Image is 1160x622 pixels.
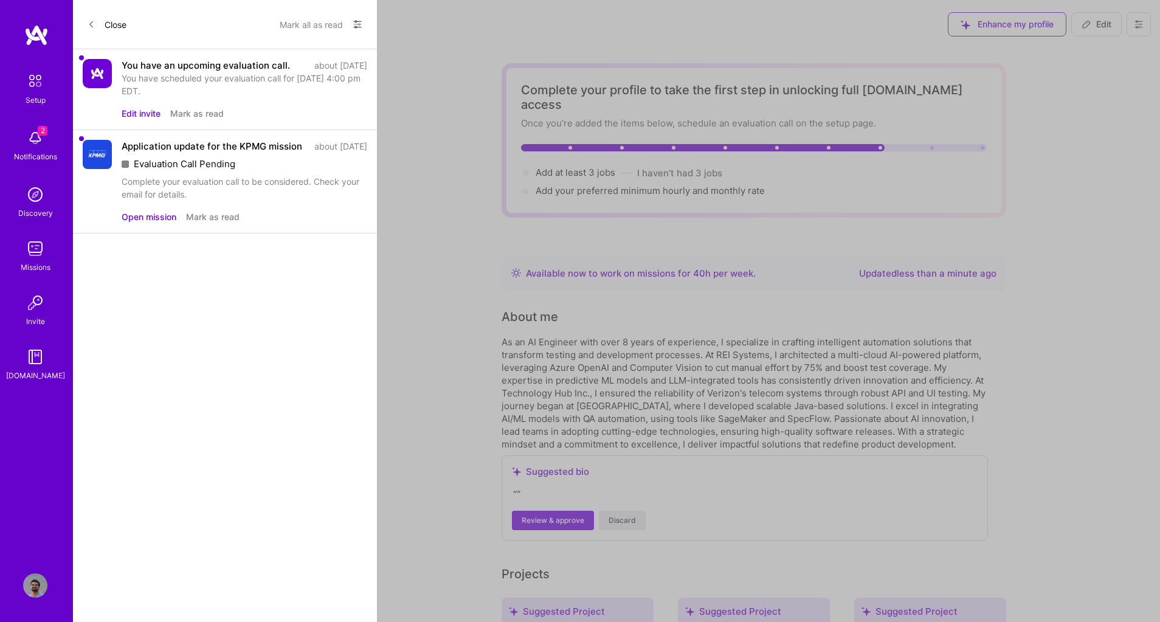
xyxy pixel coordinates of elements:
[122,107,161,120] button: Edit invite
[122,175,367,201] div: Complete your evaluation call to be considered. Check your email for details.
[24,24,49,46] img: logo
[6,369,65,382] div: [DOMAIN_NAME]
[122,72,367,97] div: You have scheduled your evaluation call for [DATE] 4:00 pm EDT.
[26,315,45,328] div: Invite
[122,59,290,72] div: You have an upcoming evaluation call.
[22,68,48,94] img: setup
[21,261,50,274] div: Missions
[122,210,176,223] button: Open mission
[83,140,112,169] img: Company Logo
[23,345,47,369] img: guide book
[23,573,47,598] img: User Avatar
[186,210,240,223] button: Mark as read
[20,573,50,598] a: User Avatar
[122,157,367,170] div: Evaluation Call Pending
[23,291,47,315] img: Invite
[88,15,126,34] button: Close
[280,15,343,34] button: Mark all as read
[122,140,302,153] div: Application update for the KPMG mission
[23,182,47,207] img: discovery
[18,207,53,219] div: Discovery
[170,107,224,120] button: Mark as read
[26,94,46,106] div: Setup
[83,59,112,88] img: Company Logo
[314,59,367,72] div: about [DATE]
[23,237,47,261] img: teamwork
[314,140,367,153] div: about [DATE]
